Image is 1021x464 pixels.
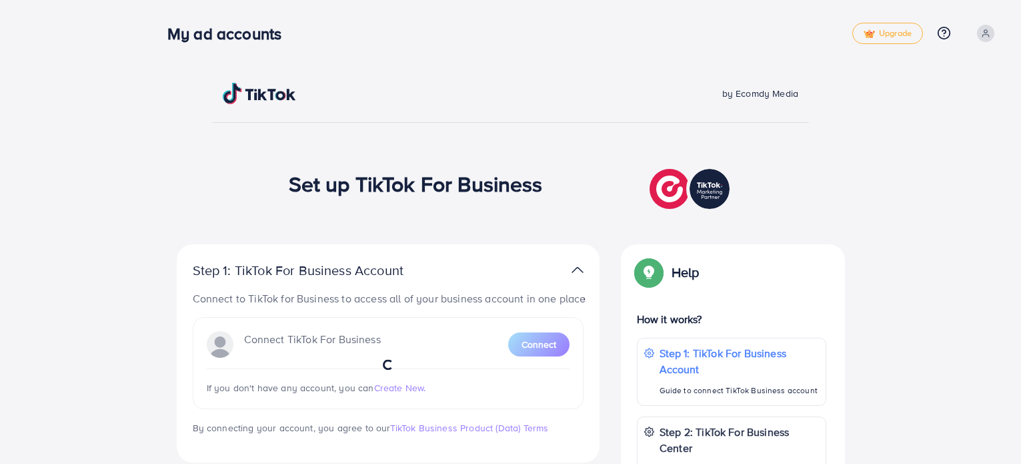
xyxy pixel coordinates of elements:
span: Upgrade [864,29,912,39]
p: Guide to connect TikTok Business account [660,383,819,399]
p: Step 2: TikTok For Business Center [660,424,819,456]
a: tickUpgrade [852,23,923,44]
p: Help [672,264,700,280]
h1: Set up TikTok For Business [289,171,543,196]
p: Step 1: TikTok For Business Account [660,345,819,377]
p: Step 1: TikTok For Business Account [193,262,446,278]
img: TikTok [223,83,296,104]
p: How it works? [637,311,826,327]
img: TikTok partner [572,260,584,280]
img: Popup guide [637,260,661,284]
h3: My ad accounts [167,24,292,43]
span: by Ecomdy Media [722,87,798,100]
img: TikTok partner [650,166,733,212]
img: tick [864,29,875,39]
